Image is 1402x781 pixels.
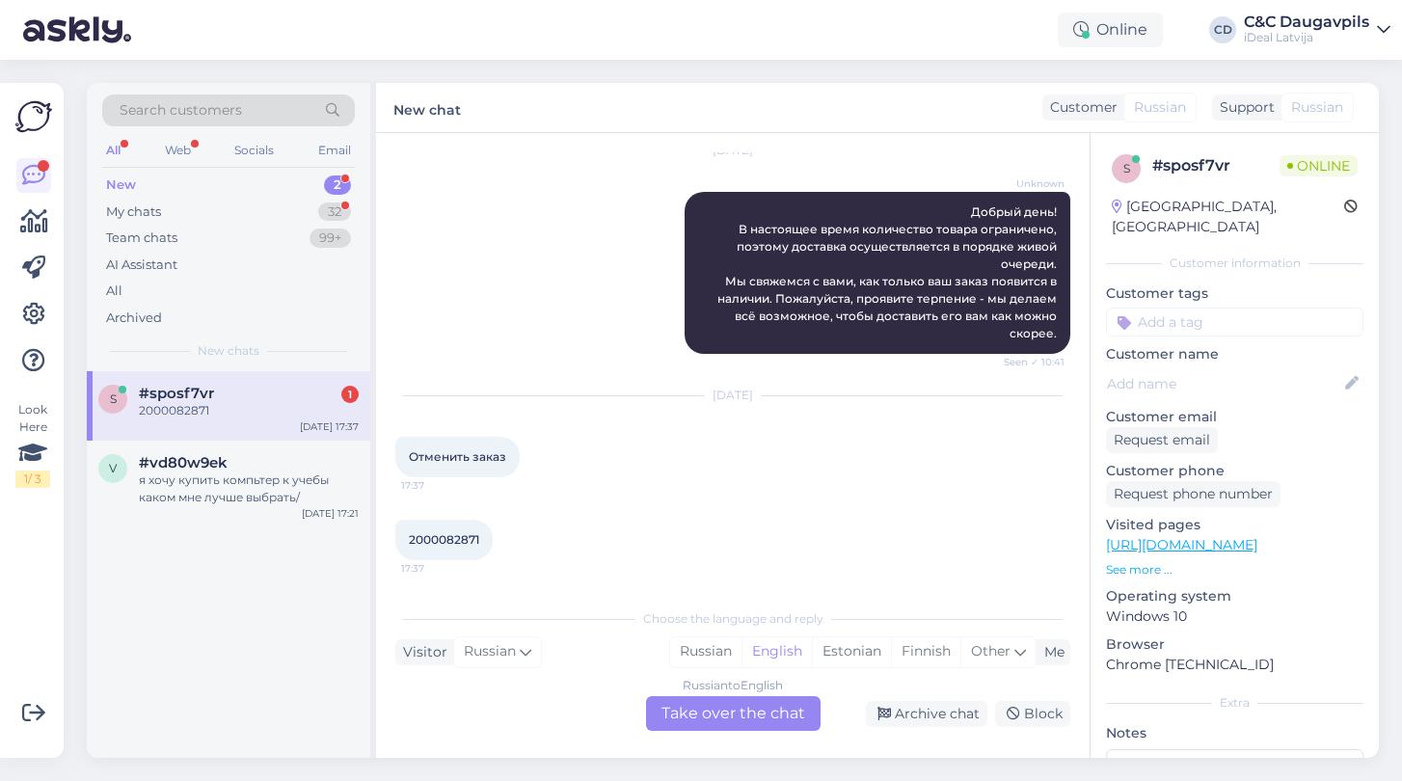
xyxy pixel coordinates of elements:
div: My chats [106,202,161,222]
span: #vd80w9ek [139,454,228,471]
div: AI Assistant [106,256,177,275]
p: Notes [1106,723,1363,743]
span: Search customers [120,100,242,121]
p: Operating system [1106,586,1363,606]
div: Estonian [812,637,891,666]
p: Chrome [TECHNICAL_ID] [1106,655,1363,675]
p: Visited pages [1106,515,1363,535]
label: New chat [393,94,461,121]
div: Choose the language and reply [395,610,1070,628]
input: Add name [1107,373,1341,394]
div: Support [1212,97,1275,118]
div: [GEOGRAPHIC_DATA], [GEOGRAPHIC_DATA] [1112,197,1344,237]
div: Archive chat [866,701,987,727]
div: 2 [324,175,351,195]
div: 32 [318,202,351,222]
div: Block [995,701,1070,727]
span: s [110,391,117,406]
span: Online [1280,155,1358,176]
div: [DATE] 17:21 [302,506,359,521]
div: # sposf7vr [1152,154,1280,177]
div: C&C Daugavpils [1244,14,1369,30]
span: 17:37 [401,478,473,493]
p: See more ... [1106,561,1363,579]
div: All [102,138,124,163]
p: Customer email [1106,407,1363,427]
div: [DATE] 17:37 [300,419,359,434]
span: 17:37 [401,561,473,576]
span: Russian [1134,97,1186,118]
div: [DATE] [395,387,1070,404]
div: Request phone number [1106,481,1281,507]
div: 1 [341,386,359,403]
p: Browser [1106,634,1363,655]
span: Russian [1291,97,1343,118]
div: All [106,282,122,301]
div: New [106,175,136,195]
span: New chats [198,342,259,360]
div: Online [1058,13,1163,47]
div: Extra [1106,694,1363,712]
span: Unknown [992,176,1065,191]
p: Customer tags [1106,283,1363,304]
div: Visitor [395,642,447,662]
div: Customer information [1106,255,1363,272]
div: Socials [230,138,278,163]
div: Me [1037,642,1065,662]
div: iDeal Latvija [1244,30,1369,45]
span: Отменить заказ [409,449,506,464]
div: Take over the chat [646,696,821,731]
a: [URL][DOMAIN_NAME] [1106,536,1257,553]
div: Team chats [106,229,177,248]
p: Customer phone [1106,461,1363,481]
span: s [1123,161,1130,175]
div: Russian [670,637,741,666]
div: Web [161,138,195,163]
span: 2000082871 [409,532,479,547]
p: Customer name [1106,344,1363,364]
div: Look Here [15,401,50,488]
a: C&C DaugavpilsiDeal Latvija [1244,14,1390,45]
input: Add a tag [1106,308,1363,337]
span: v [109,461,117,475]
div: CD [1209,16,1236,43]
span: #sposf7vr [139,385,214,402]
span: Russian [464,641,516,662]
div: Request email [1106,427,1218,453]
div: Russian to English [683,677,783,694]
img: Askly Logo [15,98,52,135]
div: Archived [106,309,162,328]
div: Finnish [891,637,960,666]
div: 1 / 3 [15,471,50,488]
div: English [741,637,812,666]
div: 99+ [310,229,351,248]
div: Email [314,138,355,163]
div: 2000082871 [139,402,359,419]
p: Windows 10 [1106,606,1363,627]
span: Seen ✓ 10:41 [992,355,1065,369]
div: Customer [1042,97,1118,118]
span: Other [971,642,1011,660]
div: я хочу купить компьтер к учебы каком мне лучше выбрать/ [139,471,359,506]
